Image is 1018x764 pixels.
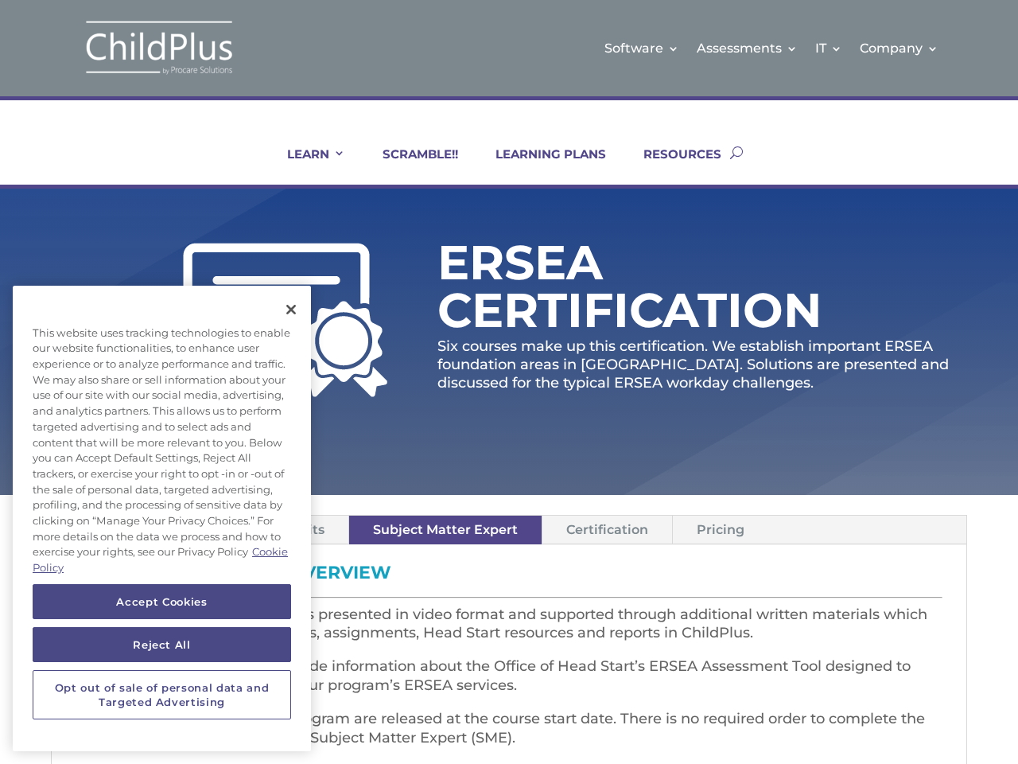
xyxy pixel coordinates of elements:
[604,16,679,80] a: Software
[860,16,938,80] a: Company
[13,286,311,751] div: Cookie banner
[437,239,859,342] h1: ERSEA Certification
[33,670,291,720] button: Opt out of sale of personal data and Targeted Advertising
[624,146,721,185] a: RESOURCES
[697,16,798,80] a: Assessments
[815,16,842,80] a: IT
[476,146,606,185] a: LEARNING PLANS
[673,516,768,544] a: Pricing
[267,146,345,185] a: LEARN
[274,292,309,327] button: Close
[13,286,311,751] div: Privacy
[363,146,458,185] a: SCRAMBLE!!
[76,710,925,746] span: All units in the ERSEA Online Program are released at the course start date. There is no required...
[76,564,942,590] h3: ERSEA Certification Overview
[76,606,927,642] span: In each individual unit, content is presented in video format and supported through additional wr...
[349,516,542,544] a: Subject Matter Expert
[13,318,311,584] div: This website uses tracking technologies to enable our website functionalities, to enhance user ex...
[76,657,942,710] p: All units in this certification include information about the Office of Head Start’s ERSEA Assess...
[33,627,291,662] button: Reject All
[33,584,291,619] button: Accept Cookies
[542,516,672,544] a: Certification
[437,337,967,393] p: Six courses make up this certification. We establish important ERSEA foundation areas in [GEOGRAP...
